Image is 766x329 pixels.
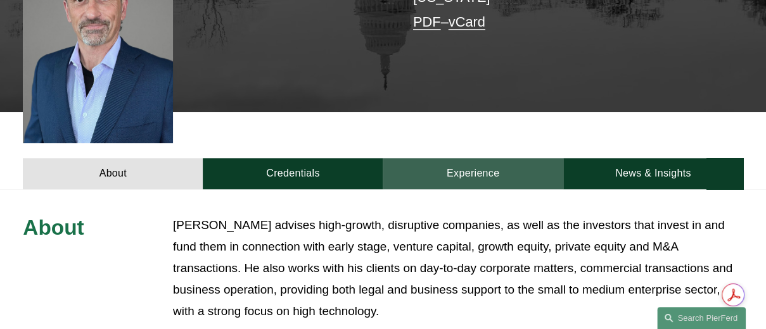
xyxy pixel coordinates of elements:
span: About [23,216,84,239]
a: vCard [449,14,485,30]
a: Experience [383,158,563,189]
a: PDF [413,14,441,30]
a: About [23,158,203,189]
p: [PERSON_NAME] advises high-growth, disruptive companies, as well as the investors that invest in ... [173,214,743,322]
a: Credentials [203,158,383,189]
a: Search this site [657,307,746,329]
a: News & Insights [563,158,743,189]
